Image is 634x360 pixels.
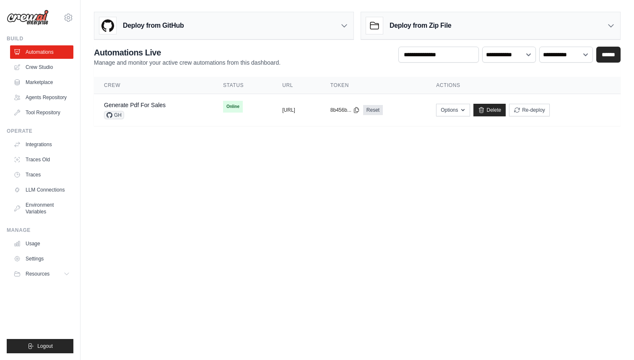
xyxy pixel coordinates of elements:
button: Re-deploy [509,104,550,116]
div: Build [7,35,73,42]
div: Manage [7,227,73,234]
span: GH [104,111,124,119]
button: Resources [10,267,73,281]
th: Token [320,77,426,94]
a: Automations [10,45,73,59]
a: Marketplace [10,76,73,89]
span: Online [223,101,243,113]
a: Traces [10,168,73,181]
a: Usage [10,237,73,250]
a: Crew Studio [10,60,73,74]
a: Integrations [10,138,73,151]
button: 8b456b... [330,107,360,113]
th: Status [213,77,272,94]
p: Manage and monitor your active crew automations from this dashboard. [94,58,281,67]
th: Actions [426,77,621,94]
a: LLM Connections [10,183,73,197]
a: Environment Variables [10,198,73,218]
h3: Deploy from GitHub [123,21,184,31]
a: Generate Pdf For Sales [104,102,166,108]
iframe: Chat Widget [592,320,634,360]
img: Logo [7,10,49,26]
th: URL [272,77,320,94]
h3: Deploy from Zip File [390,21,451,31]
span: Resources [26,271,49,277]
a: Delete [473,104,506,116]
a: Reset [363,105,383,115]
img: GitHub Logo [99,17,116,34]
button: Options [436,104,470,116]
span: Logout [37,343,53,349]
a: Tool Repository [10,106,73,119]
a: Agents Repository [10,91,73,104]
th: Crew [94,77,213,94]
button: Logout [7,339,73,353]
div: Operate [7,128,73,134]
a: Traces Old [10,153,73,166]
a: Settings [10,252,73,265]
h2: Automations Live [94,47,281,58]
